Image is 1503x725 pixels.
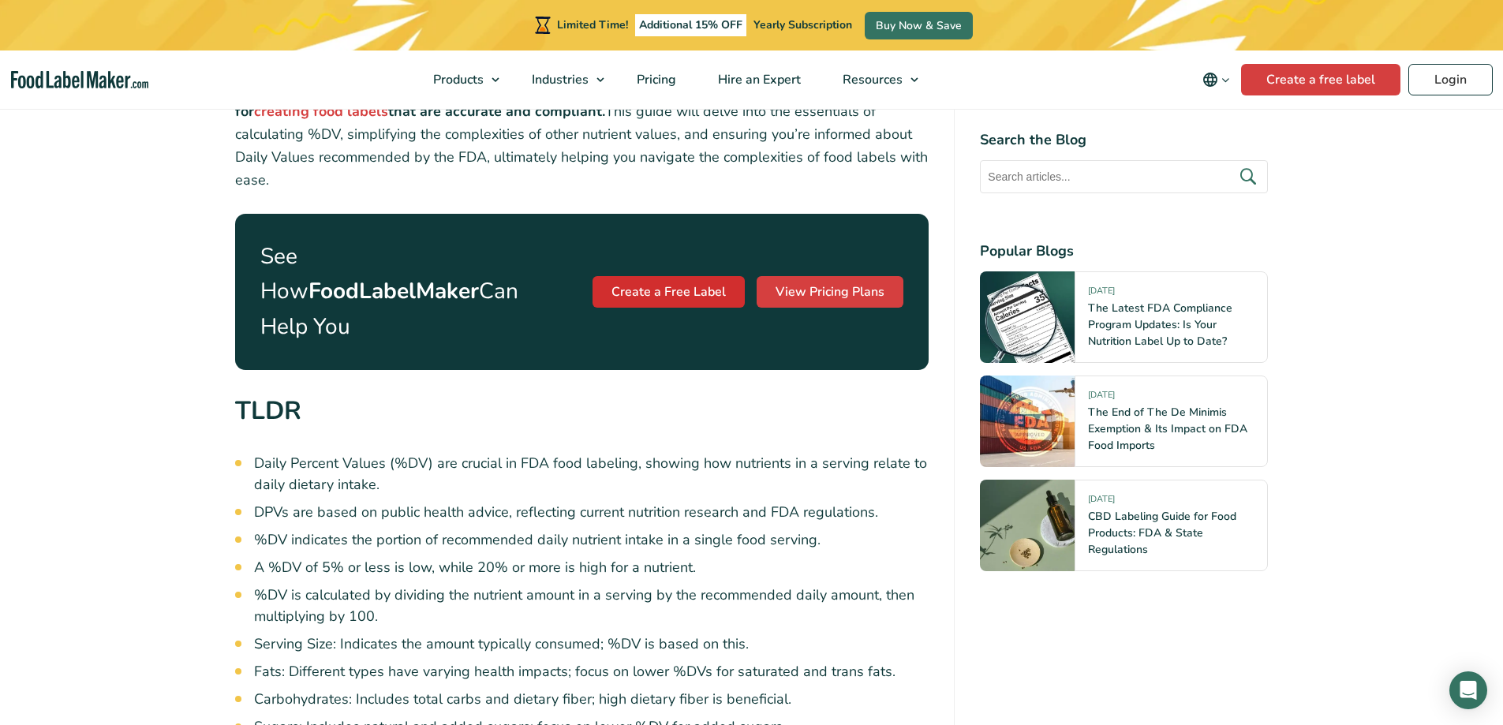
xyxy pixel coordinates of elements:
[1241,64,1400,95] a: Create a free label
[593,276,745,308] a: Create a Free Label
[1088,493,1115,511] span: [DATE]
[713,71,802,88] span: Hire an Expert
[1191,64,1241,95] button: Change language
[254,529,929,551] li: %DV indicates the portion of recommended daily nutrient intake in a single food serving.
[980,241,1268,262] h4: Popular Blogs
[254,102,388,121] a: creating food labels
[697,50,818,109] a: Hire an Expert
[822,50,926,109] a: Resources
[527,71,590,88] span: Industries
[254,661,929,682] li: Fats: Different types have varying health impacts; focus on lower %DVs for saturated and trans fats.
[254,557,929,578] li: A %DV of 5% or less is low, while 20% or more is high for a nutrient.
[1088,509,1236,557] a: CBD Labeling Guide for Food Products: FDA & State Regulations
[980,129,1268,151] h4: Search the Blog
[413,50,507,109] a: Products
[632,71,678,88] span: Pricing
[1408,64,1493,95] a: Login
[388,102,605,121] strong: that are accurate and compliant.
[1088,285,1115,303] span: [DATE]
[11,71,148,89] a: Food Label Maker homepage
[254,453,929,495] li: Daily Percent Values (%DV) are crucial in FDA food labeling, showing how nutrients in a serving r...
[557,17,628,32] span: Limited Time!
[511,50,612,109] a: Industries
[254,585,929,627] li: %DV is calculated by dividing the nutrient amount in a serving by the recommended daily amount, t...
[1088,405,1247,453] a: The End of The De Minimis Exemption & Its Impact on FDA Food Imports
[1449,671,1487,709] div: Open Intercom Messenger
[254,689,929,710] li: Carbohydrates: Includes total carbs and dietary fiber; high dietary fiber is beneficial.
[308,276,479,306] strong: FoodLabelMaker
[254,502,929,523] li: DPVs are based on public health advice, reflecting current nutrition research and FDA regulations.
[865,12,973,39] a: Buy Now & Save
[1088,301,1232,349] a: The Latest FDA Compliance Program Updates: Is Your Nutrition Label Up to Date?
[753,17,852,32] span: Yearly Subscription
[635,14,746,36] span: Additional 15% OFF
[235,394,301,428] strong: TLDR
[428,71,485,88] span: Products
[757,276,903,308] a: View Pricing Plans
[838,71,904,88] span: Resources
[260,239,535,345] p: See How Can Help You
[616,50,694,109] a: Pricing
[254,633,929,655] li: Serving Size: Indicates the amount typically consumed; %DV is based on this.
[980,160,1268,193] input: Search articles...
[1088,389,1115,407] span: [DATE]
